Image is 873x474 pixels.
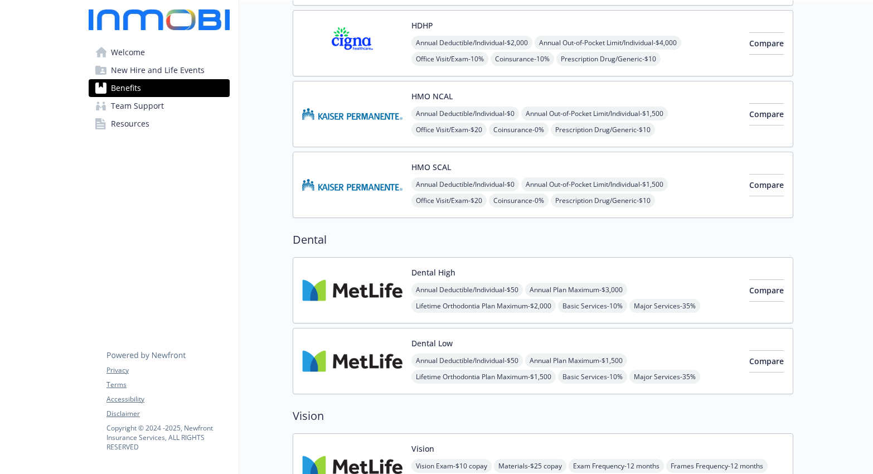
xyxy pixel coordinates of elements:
span: Annual Out-of-Pocket Limit/Individual - $1,500 [521,107,668,120]
span: Compare [749,356,784,366]
img: CIGNA carrier logo [302,20,402,67]
button: HDHP [411,20,433,31]
span: Prescription Drug/Generic - $10 [551,194,655,207]
span: Coinsurance - 10% [491,52,554,66]
a: Welcome [89,43,230,61]
span: Benefits [111,79,141,97]
span: Vision Exam - $10 copay [411,459,492,473]
button: HMO SCAL [411,161,451,173]
span: Exam Frequency - 12 months [569,459,664,473]
p: Copyright © 2024 - 2025 , Newfront Insurance Services, ALL RIGHTS RESERVED [106,423,229,452]
span: Compare [749,285,784,296]
span: Office Visit/Exam - 10% [411,52,488,66]
span: Office Visit/Exam - $20 [411,123,487,137]
h2: Dental [293,231,793,248]
span: Annual Deductible/Individual - $0 [411,107,519,120]
span: Annual Out-of-Pocket Limit/Individual - $1,500 [521,177,668,191]
span: Prescription Drug/Generic - $10 [551,123,655,137]
span: Annual Plan Maximum - $3,000 [525,283,627,297]
span: Office Visit/Exam - $20 [411,194,487,207]
span: Frames Frequency - 12 months [666,459,768,473]
button: Compare [749,174,784,196]
span: Coinsurance - 0% [489,123,549,137]
span: Coinsurance - 0% [489,194,549,207]
span: Annual Deductible/Individual - $0 [411,177,519,191]
button: Dental High [411,267,455,278]
span: New Hire and Life Events [111,61,205,79]
button: Compare [749,279,784,302]
img: Metlife Inc carrier logo [302,337,402,385]
span: Materials - $25 copay [494,459,566,473]
span: Compare [749,180,784,190]
span: Lifetime Orthodontia Plan Maximum - $1,500 [411,370,556,384]
span: Annual Out-of-Pocket Limit/Individual - $4,000 [535,36,681,50]
a: Privacy [106,365,229,375]
span: Compare [749,109,784,119]
button: Compare [749,32,784,55]
span: Annual Plan Maximum - $1,500 [525,354,627,367]
a: Accessibility [106,394,229,404]
button: Compare [749,350,784,373]
span: Basic Services - 10% [558,370,627,384]
span: Welcome [111,43,145,61]
a: Benefits [89,79,230,97]
a: Team Support [89,97,230,115]
img: Metlife Inc carrier logo [302,267,402,314]
span: Prescription Drug/Generic - $10 [556,52,661,66]
button: Compare [749,103,784,125]
span: Major Services - 35% [629,370,700,384]
a: New Hire and Life Events [89,61,230,79]
span: Annual Deductible/Individual - $50 [411,283,523,297]
a: Terms [106,380,229,390]
span: Annual Deductible/Individual - $50 [411,354,523,367]
span: Annual Deductible/Individual - $2,000 [411,36,532,50]
h2: Vision [293,408,793,424]
a: Resources [89,115,230,133]
button: HMO NCAL [411,90,453,102]
span: Compare [749,38,784,49]
span: Team Support [111,97,164,115]
button: Vision [411,443,434,454]
span: Resources [111,115,149,133]
span: Major Services - 35% [629,299,700,313]
img: Kaiser Permanente Insurance Company carrier logo [302,90,402,138]
button: Dental Low [411,337,453,349]
img: Kaiser Permanente Insurance Company carrier logo [302,161,402,209]
span: Lifetime Orthodontia Plan Maximum - $2,000 [411,299,556,313]
a: Disclaimer [106,409,229,419]
span: Basic Services - 10% [558,299,627,313]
